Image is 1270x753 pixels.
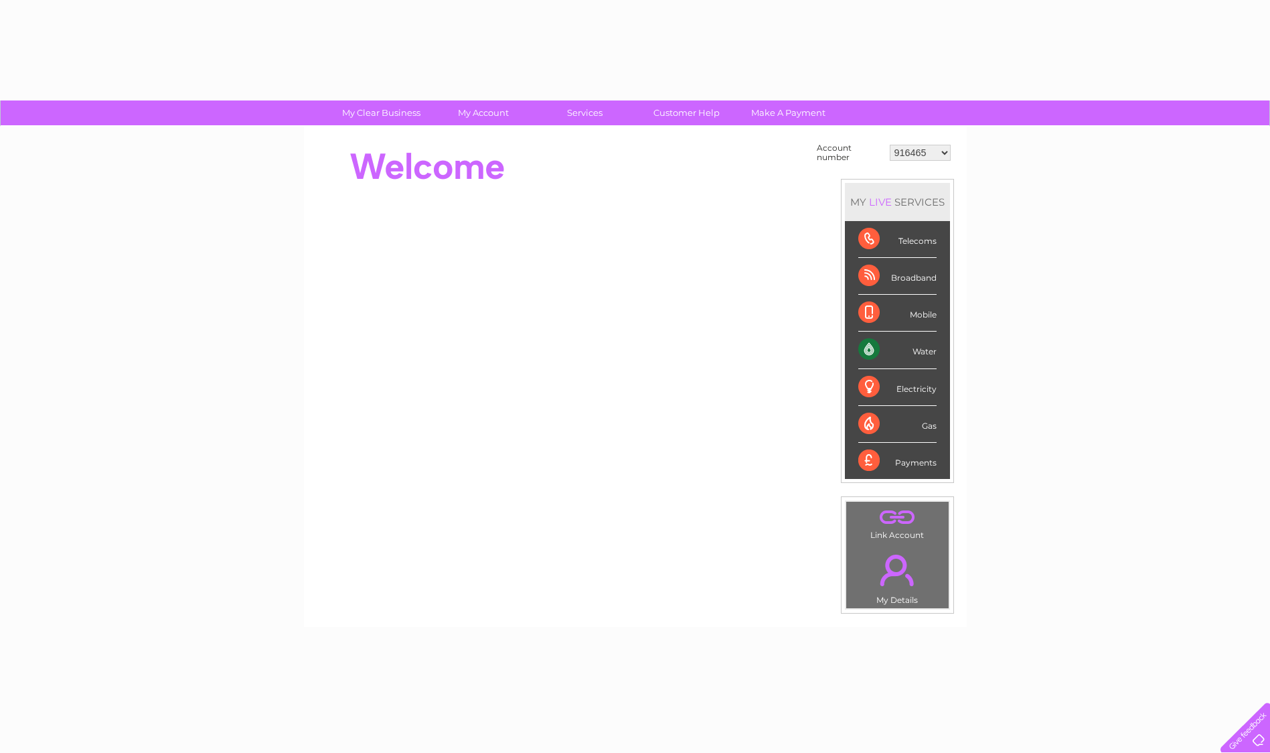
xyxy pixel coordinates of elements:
[858,406,937,443] div: Gas
[858,369,937,406] div: Electricity
[858,258,937,295] div: Broadband
[428,100,538,125] a: My Account
[858,295,937,332] div: Mobile
[850,505,945,529] a: .
[858,443,937,479] div: Payments
[858,332,937,368] div: Water
[846,543,949,609] td: My Details
[530,100,640,125] a: Services
[846,501,949,543] td: Link Account
[850,547,945,594] a: .
[631,100,742,125] a: Customer Help
[813,140,886,165] td: Account number
[845,183,950,221] div: MY SERVICES
[866,196,894,208] div: LIVE
[733,100,844,125] a: Make A Payment
[326,100,436,125] a: My Clear Business
[858,221,937,258] div: Telecoms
